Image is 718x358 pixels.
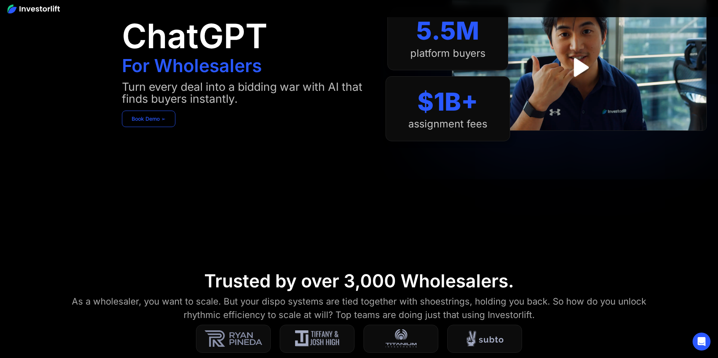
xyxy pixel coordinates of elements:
div: 5.5M [416,16,479,46]
a: open lightbox [562,51,596,84]
a: Book Demo ➢ [122,111,175,127]
div: Open Intercom Messenger [693,333,711,351]
div: As a wholesaler, you want to scale. But your dispo systems are tied together with shoestrings, ho... [72,295,646,322]
div: Trusted by over 3,000 Wholesalers. [204,270,514,292]
h1: ChatGPT [122,19,267,53]
div: $1B+ [417,87,478,117]
iframe: Customer reviews powered by Trustpilot [523,135,635,143]
h1: For Wholesalers [122,57,262,75]
div: assignment fees [408,118,487,130]
div: platform buyers [410,47,485,59]
div: Turn every deal into a bidding war with AI that finds buyers instantly. [122,81,371,105]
